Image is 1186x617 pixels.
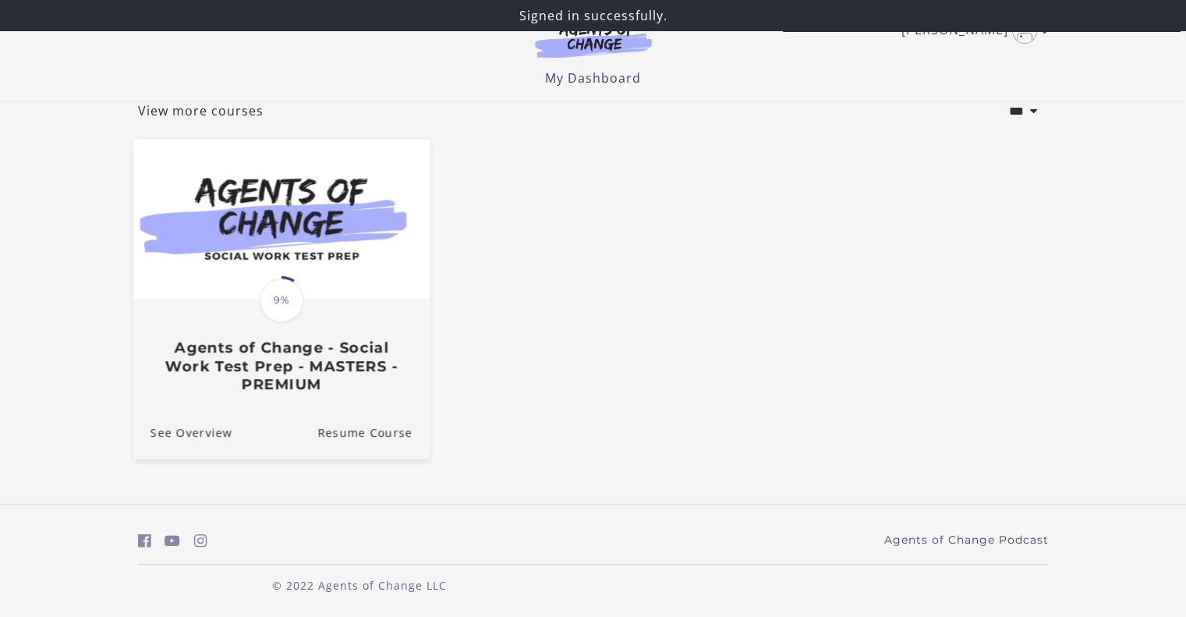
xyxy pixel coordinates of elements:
[138,534,151,548] i: https://www.facebook.com/groups/aswbtestprep (Open in a new window)
[165,534,180,548] i: https://www.youtube.com/c/AgentsofChangeTestPrepbyMeaganMitchell (Open in a new window)
[165,530,180,552] a: https://www.youtube.com/c/AgentsofChangeTestPrepbyMeaganMitchell (Open in a new window)
[138,101,264,120] a: View more courses
[150,339,412,394] h3: Agents of Change - Social Work Test Prep - MASTERS - PREMIUM
[317,406,430,459] a: Agents of Change - Social Work Test Prep - MASTERS - PREMIUM: Resume Course
[260,278,303,322] span: 9%
[6,6,1180,25] p: Signed in successfully.
[194,530,207,552] a: https://www.instagram.com/agentsofchangeprep/ (Open in a new window)
[884,532,1049,548] a: Agents of Change Podcast
[519,22,668,58] img: Agents of Change Logo
[138,577,581,594] p: © 2022 Agents of Change LLC
[138,530,151,552] a: https://www.facebook.com/groups/aswbtestprep (Open in a new window)
[133,406,232,459] a: Agents of Change - Social Work Test Prep - MASTERS - PREMIUM: See Overview
[194,534,207,548] i: https://www.instagram.com/agentsofchangeprep/ (Open in a new window)
[545,69,641,87] a: My Dashboard
[901,19,1041,44] a: Toggle menu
